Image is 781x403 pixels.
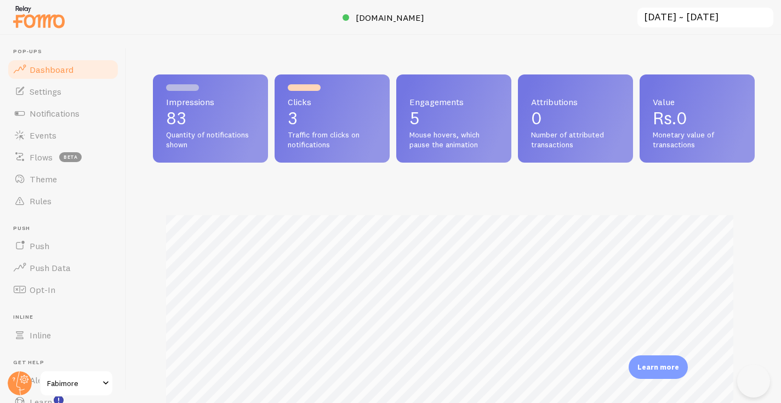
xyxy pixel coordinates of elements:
[7,59,119,80] a: Dashboard
[409,130,498,149] span: Mouse hovers, which pause the animation
[30,284,55,295] span: Opt-In
[13,225,119,232] span: Push
[30,262,71,273] span: Push Data
[531,110,620,127] p: 0
[531,97,620,106] span: Attributions
[30,152,53,163] span: Flows
[7,257,119,279] a: Push Data
[7,168,119,190] a: Theme
[737,365,770,398] iframe: Help Scout Beacon - Open
[13,359,119,366] span: Get Help
[30,64,73,75] span: Dashboard
[7,102,119,124] a: Notifications
[653,130,742,149] span: Monetary value of transactions
[7,124,119,146] a: Events
[13,314,119,321] span: Inline
[7,369,119,391] a: Alerts
[637,362,679,372] p: Learn more
[13,48,119,55] span: Pop-ups
[30,130,56,141] span: Events
[288,97,377,106] span: Clicks
[531,130,620,149] span: Number of attributed transactions
[409,97,498,106] span: Engagements
[39,370,113,396] a: Fabimore
[30,86,61,97] span: Settings
[166,130,255,149] span: Quantity of notifications shown
[7,235,119,257] a: Push
[166,110,255,127] p: 83
[30,108,79,119] span: Notifications
[30,330,51,341] span: Inline
[7,279,119,301] a: Opt-In
[409,110,498,127] p: 5
[12,3,66,31] img: fomo-relay-logo-orange.svg
[47,377,99,390] span: Fabimore
[7,146,119,168] a: Flows beta
[288,130,377,149] span: Traffic from clicks on notifications
[629,355,688,379] div: Learn more
[7,324,119,346] a: Inline
[7,190,119,212] a: Rules
[30,174,57,185] span: Theme
[288,110,377,127] p: 3
[59,152,82,162] span: beta
[653,107,687,129] span: Rs.0
[30,240,49,251] span: Push
[653,97,742,106] span: Value
[7,80,119,102] a: Settings
[30,195,52,206] span: Rules
[166,97,255,106] span: Impressions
